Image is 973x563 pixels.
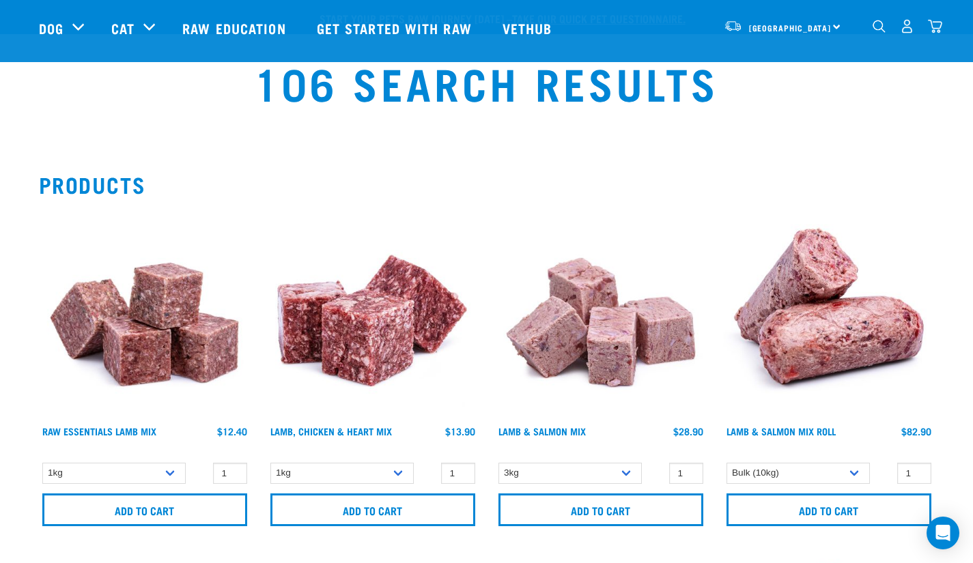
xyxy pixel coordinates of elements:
[727,493,931,526] input: Add to cart
[927,517,959,549] div: Open Intercom Messenger
[901,426,931,437] div: $82.90
[445,426,475,437] div: $13.90
[270,429,392,433] a: Lamb, Chicken & Heart Mix
[669,463,703,484] input: 1
[724,20,742,32] img: van-moving.png
[270,493,475,526] input: Add to cart
[169,1,302,55] a: Raw Education
[498,429,586,433] a: Lamb & Salmon Mix
[213,463,247,484] input: 1
[928,19,942,33] img: home-icon@2x.png
[111,18,135,38] a: Cat
[441,463,475,484] input: 1
[749,25,832,30] span: [GEOGRAPHIC_DATA]
[498,493,703,526] input: Add to cart
[495,207,707,419] img: 1029 Lamb Salmon Mix 01
[217,426,247,437] div: $12.40
[267,207,479,419] img: 1124 Lamb Chicken Heart Mix 01
[723,207,935,419] img: 1261 Lamb Salmon Roll 01
[42,429,156,433] a: Raw Essentials Lamb Mix
[897,463,931,484] input: 1
[873,20,886,33] img: home-icon-1@2x.png
[187,57,787,106] h1: 106 Search Results
[39,207,251,419] img: ?1041 RE Lamb Mix 01
[42,493,247,526] input: Add to cart
[39,172,935,197] h2: Products
[303,1,489,55] a: Get started with Raw
[727,429,836,433] a: Lamb & Salmon Mix Roll
[39,18,64,38] a: Dog
[673,426,703,437] div: $28.90
[489,1,569,55] a: Vethub
[900,19,914,33] img: user.png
